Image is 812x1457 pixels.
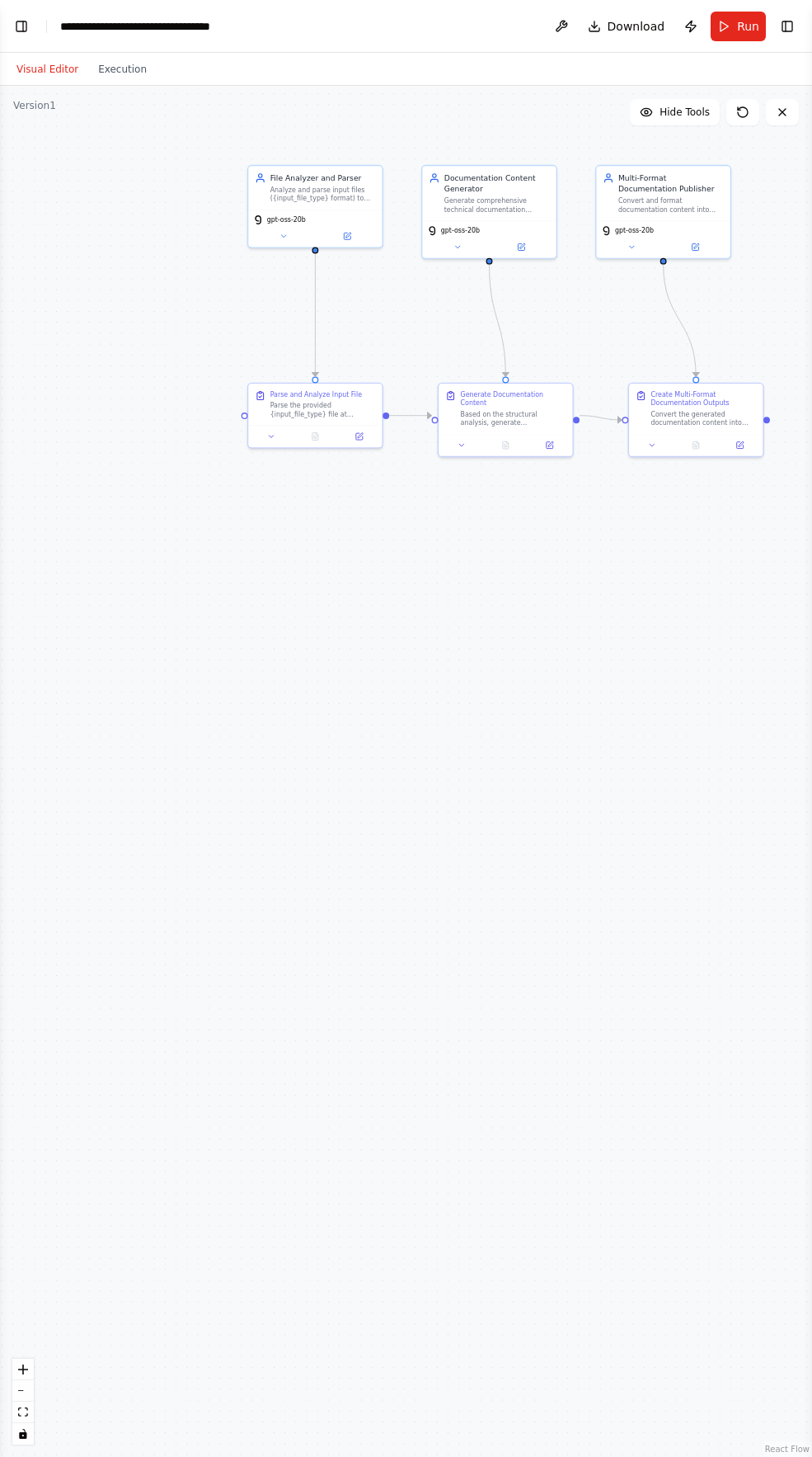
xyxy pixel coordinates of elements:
div: Convert the generated documentation content into three optimized formats: 1) GitLab/Confluence-co... [650,410,756,427]
div: Parse and Analyze Input FileParse the provided {input_file_type} file at {input_file_path} and ex... [247,383,383,449]
button: Open in side panel [490,241,552,254]
span: gpt-oss-20b [615,226,654,235]
button: zoom out [12,1380,34,1402]
button: No output available [292,430,338,443]
button: Open in side panel [664,241,726,254]
button: Visual Editor [7,59,88,79]
button: fit view [12,1402,34,1423]
g: Edge from b093a7cc-e53e-4b81-8ae4-0e9a2ef8dc57 to d3d4340b-dbed-4fb7-b9a2-c6e6495cbfe3 [484,265,511,377]
button: Open in side panel [340,430,378,443]
button: Run [711,12,766,41]
span: gpt-oss-20b [267,215,306,224]
div: Create Multi-Format Documentation Outputs [650,390,756,408]
div: Multi-Format Documentation Publisher [618,172,724,194]
button: toggle interactivity [12,1423,34,1445]
button: zoom in [12,1359,34,1380]
div: Documentation Content GeneratorGenerate comprehensive technical documentation content based on an... [421,165,557,259]
g: Edge from 4e74a556-0ce2-4046-8914-90e9d8d8b258 to d3d4340b-dbed-4fb7-b9a2-c6e6495cbfe3 [389,410,431,421]
button: Show left sidebar [10,15,33,38]
g: Edge from 8a6b14a0-9fcc-4248-b297-fe972b5d012b to 4e74a556-0ce2-4046-8914-90e9d8d8b258 [310,253,321,376]
div: Create Multi-Format Documentation OutputsConvert the generated documentation content into three o... [628,383,764,457]
div: Documentation Content Generator [444,172,550,194]
button: No output available [673,439,719,452]
div: File Analyzer and Parser [270,172,376,183]
button: Show right sidebar [776,15,799,38]
button: Open in side panel [317,229,378,243]
span: Hide Tools [659,106,710,119]
div: Multi-Format Documentation PublisherConvert and format documentation content into multiple output... [595,165,731,259]
div: Convert and format documentation content into multiple output formats (Markdown, HTML, CSV) optim... [618,196,724,214]
span: gpt-oss-20b [441,226,480,235]
div: Generate Documentation ContentBased on the structural analysis, generate comprehensive technical ... [438,383,574,457]
div: Generate Documentation Content [461,390,566,408]
button: Open in side panel [721,439,758,452]
span: Download [608,18,665,35]
g: Edge from d3d4340b-dbed-4fb7-b9a2-c6e6495cbfe3 to be888e9b-d90d-4b5b-beba-2715ee86a9a6 [580,410,622,425]
a: React Flow attribution [765,1445,810,1454]
div: File Analyzer and ParserAnalyze and parse input files ({input_file_type} format) to extract struc... [247,165,383,248]
div: Based on the structural analysis, generate comprehensive technical documentation content. Create ... [461,410,566,427]
div: Version 1 [13,99,56,112]
g: Edge from 03f46b59-2ac3-4e3f-9e02-8846a7a9c31c to be888e9b-d90d-4b5b-beba-2715ee86a9a6 [658,265,702,377]
button: No output available [482,439,528,452]
button: Hide Tools [630,99,720,125]
div: Parse and Analyze Input File [270,390,362,399]
button: Execution [88,59,157,79]
button: Download [581,12,672,41]
div: Parse the provided {input_file_type} file at {input_file_path} and extract all relevant structura... [270,401,376,418]
button: Open in side panel [531,439,568,452]
div: Generate comprehensive technical documentation content based on analyzed file structures and code... [444,196,550,214]
div: Analyze and parse input files ({input_file_type} format) to extract structural information, code ... [270,186,376,203]
span: Run [737,18,759,35]
nav: breadcrumb [60,18,210,35]
div: React Flow controls [12,1359,34,1445]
